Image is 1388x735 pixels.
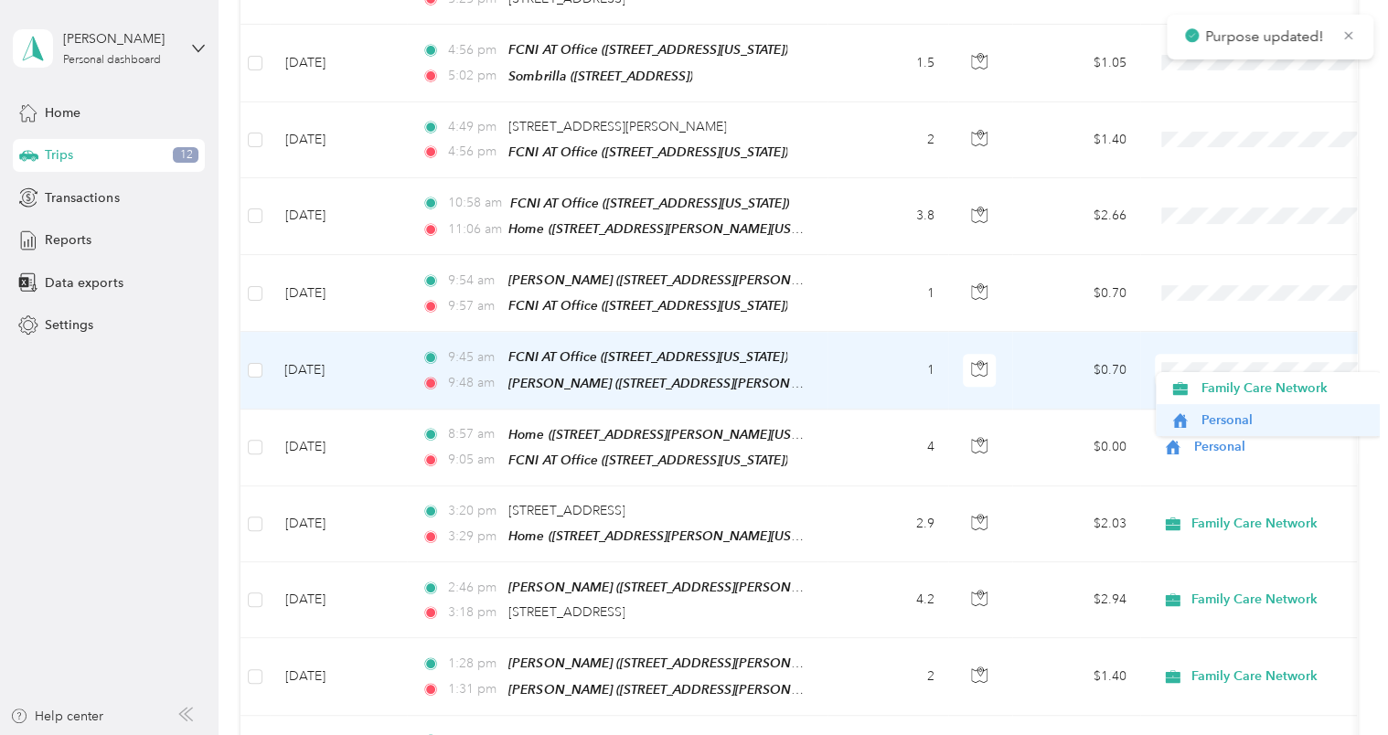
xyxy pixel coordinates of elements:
[448,66,500,86] span: 5:02 pm
[45,315,93,335] span: Settings
[508,119,726,134] span: [STREET_ADDRESS][PERSON_NAME]
[1201,378,1370,398] span: Family Care Network
[448,142,500,162] span: 4:56 pm
[827,178,948,255] td: 3.8
[270,102,407,178] td: [DATE]
[1190,591,1317,608] span: Family Care Network
[270,638,407,715] td: [DATE]
[827,562,948,638] td: 4.2
[63,29,177,48] div: [PERSON_NAME]
[45,188,119,208] span: Transactions
[1012,332,1140,409] td: $0.70
[448,578,500,598] span: 2:46 pm
[508,604,625,620] span: [STREET_ADDRESS]
[510,196,789,210] span: FCNI AT Office ([STREET_ADDRESS][US_STATE])
[508,503,625,518] span: [STREET_ADDRESS]
[173,147,198,164] span: 12
[508,682,905,698] span: [PERSON_NAME] ([STREET_ADDRESS][PERSON_NAME][US_STATE])
[1190,516,1317,532] span: Family Care Network
[448,679,500,699] span: 1:31 pm
[270,25,407,101] td: [DATE]
[448,602,500,623] span: 3:18 pm
[508,453,787,467] span: FCNI AT Office ([STREET_ADDRESS][US_STATE])
[827,255,948,332] td: 1
[1012,638,1140,715] td: $1.40
[508,144,787,159] span: FCNI AT Office ([STREET_ADDRESS][US_STATE])
[1286,633,1388,735] iframe: Everlance-gr Chat Button Frame
[448,193,502,213] span: 10:58 am
[1201,410,1370,430] span: Personal
[448,219,500,240] span: 11:06 am
[508,298,787,313] span: FCNI AT Office ([STREET_ADDRESS][US_STATE])
[1190,668,1317,685] span: Family Care Network
[1194,437,1361,457] span: Personal
[448,450,500,470] span: 9:05 am
[508,655,905,671] span: [PERSON_NAME] ([STREET_ADDRESS][PERSON_NAME][US_STATE])
[1012,410,1140,486] td: $0.00
[448,373,500,393] span: 9:48 am
[448,654,500,674] span: 1:28 pm
[1012,562,1140,638] td: $2.94
[45,230,91,250] span: Reports
[827,410,948,486] td: 4
[448,117,500,137] span: 4:49 pm
[508,42,787,57] span: FCNI AT Office ([STREET_ADDRESS][US_STATE])
[270,486,407,562] td: [DATE]
[448,296,500,316] span: 9:57 am
[448,527,500,547] span: 3:29 pm
[448,424,500,444] span: 8:57 am
[827,638,948,715] td: 2
[508,376,905,391] span: [PERSON_NAME] ([STREET_ADDRESS][PERSON_NAME][US_STATE])
[508,427,838,442] span: Home ([STREET_ADDRESS][PERSON_NAME][US_STATE])
[10,707,103,726] button: Help center
[508,580,905,595] span: [PERSON_NAME] ([STREET_ADDRESS][PERSON_NAME][US_STATE])
[63,55,161,66] div: Personal dashboard
[448,347,500,367] span: 9:45 am
[45,103,80,122] span: Home
[508,349,787,364] span: FCNI AT Office ([STREET_ADDRESS][US_STATE])
[1012,486,1140,562] td: $2.03
[270,332,407,409] td: [DATE]
[1012,25,1140,101] td: $1.05
[827,486,948,562] td: 2.9
[448,271,500,291] span: 9:54 am
[1012,255,1140,332] td: $0.70
[45,273,123,293] span: Data exports
[1012,178,1140,255] td: $2.66
[1012,102,1140,178] td: $1.40
[45,145,73,165] span: Trips
[270,255,407,332] td: [DATE]
[508,528,838,544] span: Home ([STREET_ADDRESS][PERSON_NAME][US_STATE])
[270,562,407,638] td: [DATE]
[827,25,948,101] td: 1.5
[270,410,407,486] td: [DATE]
[827,102,948,178] td: 2
[508,221,838,237] span: Home ([STREET_ADDRESS][PERSON_NAME][US_STATE])
[448,501,500,521] span: 3:20 pm
[827,332,948,409] td: 1
[270,178,407,255] td: [DATE]
[508,69,692,83] span: Sombrilla ([STREET_ADDRESS])
[1205,26,1328,48] p: Purpose updated!
[508,272,905,288] span: [PERSON_NAME] ([STREET_ADDRESS][PERSON_NAME][US_STATE])
[448,40,500,60] span: 4:56 pm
